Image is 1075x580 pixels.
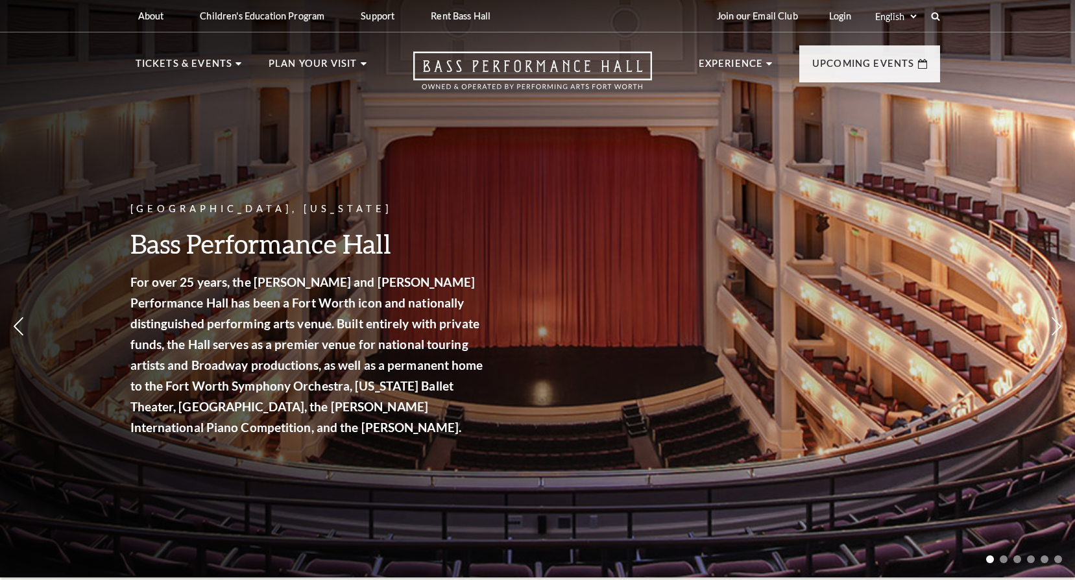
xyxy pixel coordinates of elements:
p: Experience [699,56,764,79]
p: Upcoming Events [812,56,915,79]
strong: For over 25 years, the [PERSON_NAME] and [PERSON_NAME] Performance Hall has been a Fort Worth ico... [130,274,483,435]
p: Plan Your Visit [269,56,357,79]
select: Select: [873,10,919,23]
p: [GEOGRAPHIC_DATA], [US_STATE] [130,201,487,217]
p: About [138,10,164,21]
h3: Bass Performance Hall [130,227,487,260]
p: Support [361,10,394,21]
p: Children's Education Program [200,10,324,21]
p: Rent Bass Hall [431,10,490,21]
p: Tickets & Events [136,56,233,79]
